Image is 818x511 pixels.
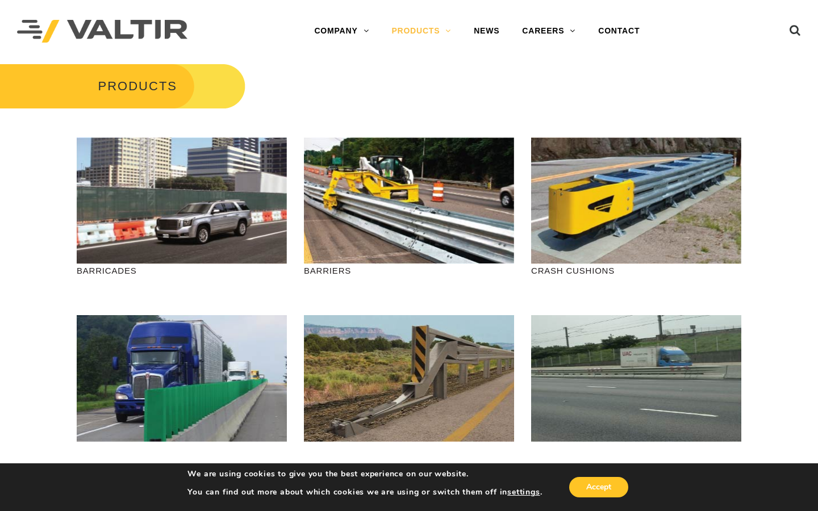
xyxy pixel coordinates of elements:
p: BARRIERS [304,264,514,277]
p: You can find out more about which cookies we are using or switch them off in . [187,487,542,497]
p: CRASH CUSHIONS [531,264,741,277]
a: COMPANY [303,20,380,43]
a: CAREERS [511,20,587,43]
a: CONTACT [587,20,651,43]
p: We are using cookies to give you the best experience on our website. [187,469,542,479]
p: BARRICADES [77,264,287,277]
a: PRODUCTS [380,20,462,43]
button: settings [507,487,540,497]
a: NEWS [462,20,511,43]
button: Accept [569,477,628,497]
img: Valtir [17,20,187,43]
